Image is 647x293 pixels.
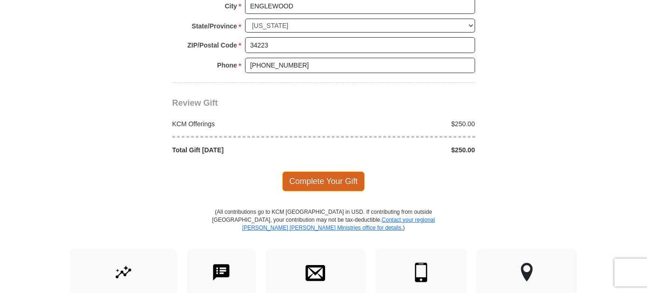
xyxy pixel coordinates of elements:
img: give-by-stock.svg [114,263,133,282]
img: text-to-give.svg [211,263,231,282]
strong: State/Province [192,20,237,33]
strong: ZIP/Postal Code [187,39,237,52]
p: (All contributions go to KCM [GEOGRAPHIC_DATA] in USD. If contributing from outside [GEOGRAPHIC_D... [212,208,436,249]
img: envelope.svg [306,263,325,282]
img: other-region [520,263,533,282]
a: Contact your regional [PERSON_NAME] [PERSON_NAME] Ministries office for details. [242,217,435,231]
div: $250.00 [324,119,480,129]
img: mobile.svg [411,263,431,282]
div: Total Gift [DATE] [167,145,324,155]
span: Review Gift [172,98,218,108]
div: KCM Offerings [167,119,324,129]
strong: Phone [217,59,237,72]
div: $250.00 [324,145,480,155]
span: Complete Your Gift [282,171,365,191]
